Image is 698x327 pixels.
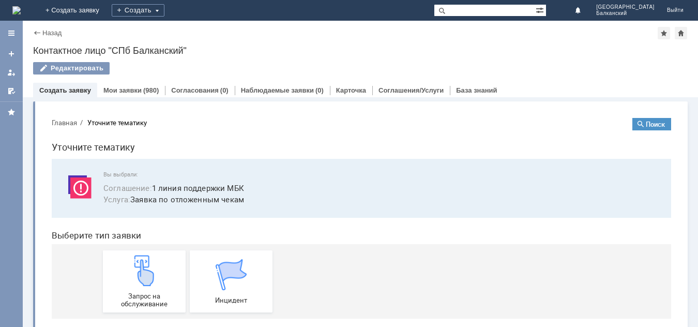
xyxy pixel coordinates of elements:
[589,8,628,21] button: Поиск
[60,73,109,83] span: Соглашение :
[596,4,655,10] span: [GEOGRAPHIC_DATA]
[658,27,670,39] div: Добавить в избранное
[241,86,314,94] a: Наблюдаемые заявки
[8,30,628,45] h1: Уточните тематику
[220,86,229,94] div: (0)
[12,6,21,14] img: logo
[172,150,203,181] img: get067d4ba7cf7247ad92597448b2db9300
[60,84,615,96] span: Заявка по отложенным чекам
[44,9,103,17] div: Уточните тематику
[39,86,91,94] a: Создать заявку
[8,8,34,18] button: Главная
[33,46,688,56] div: Контактное лицо "СПб Балканский"
[112,4,164,17] div: Создать
[596,10,655,17] span: Балканский
[60,62,615,68] span: Вы выбрали:
[63,183,139,198] span: Запрос на обслуживание
[12,6,21,14] a: Перейти на домашнюю страницу
[60,72,201,84] button: Соглашение:1 линия поддержки МБК
[378,86,444,94] a: Соглашения/Услуги
[21,62,52,93] img: svg%3E
[85,145,116,176] img: get23c147a1b4124cbfa18e19f2abec5e8f
[456,86,497,94] a: База знаний
[103,86,142,94] a: Мои заявки
[149,187,226,195] span: Инцидент
[336,86,366,94] a: Карточка
[675,27,687,39] div: Сделать домашней страницей
[315,86,324,94] div: (0)
[3,64,20,81] a: Мои заявки
[42,29,62,37] a: Назад
[146,141,229,203] a: Инцидент
[143,86,159,94] div: (980)
[59,141,142,203] a: Запрос на обслуживание
[536,5,546,14] span: Расширенный поиск
[3,83,20,99] a: Мои согласования
[171,86,219,94] a: Согласования
[3,46,20,62] a: Создать заявку
[60,84,87,95] span: Услуга :
[8,121,628,131] header: Выберите тип заявки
